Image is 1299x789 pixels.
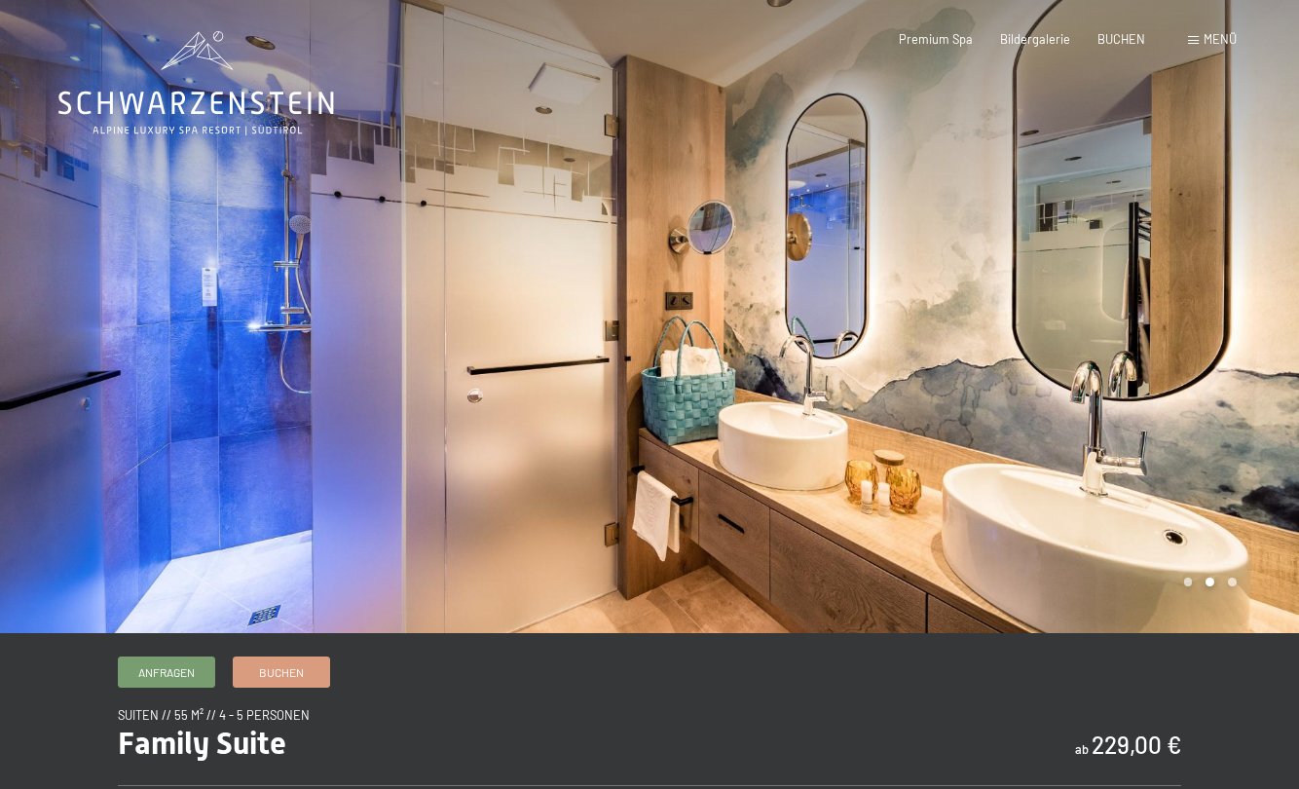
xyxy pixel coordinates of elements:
[234,657,329,687] a: Buchen
[118,707,310,723] span: Suiten // 55 m² // 4 - 5 Personen
[138,664,195,681] span: Anfragen
[1092,731,1181,759] b: 229,00 €
[1000,31,1070,47] a: Bildergalerie
[1097,31,1145,47] a: BUCHEN
[119,657,214,687] a: Anfragen
[899,31,973,47] a: Premium Spa
[1204,31,1237,47] span: Menü
[259,664,304,681] span: Buchen
[118,725,286,762] span: Family Suite
[1075,741,1089,757] span: ab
